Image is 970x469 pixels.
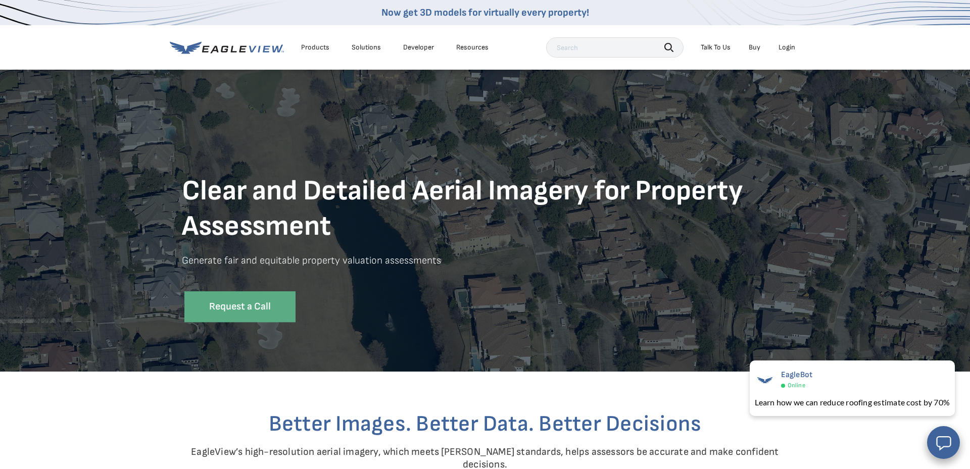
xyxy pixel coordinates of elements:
[781,370,813,380] span: EagleBot
[301,43,329,52] div: Products
[456,43,489,52] div: Resources
[755,370,775,390] img: EagleBot
[788,382,805,389] span: Online
[701,43,731,52] div: Talk To Us
[546,37,684,58] input: Search
[403,43,434,52] a: Developer
[352,43,381,52] div: Solutions
[755,396,950,408] div: Learn how we can reduce roofing estimate cost by 70%
[182,252,788,284] p: Generate fair and equitable property valuation assessments
[749,43,760,52] a: Buy
[184,291,296,322] a: Request a Call
[189,410,781,438] h2: Better Images. Better Data. Better Decisions
[927,426,960,459] button: Open chat window
[779,43,795,52] div: Login
[182,138,788,244] h1: Clear and Detailed Aerial Imagery for Property Assessment
[381,7,589,19] a: Now get 3D models for virtually every property!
